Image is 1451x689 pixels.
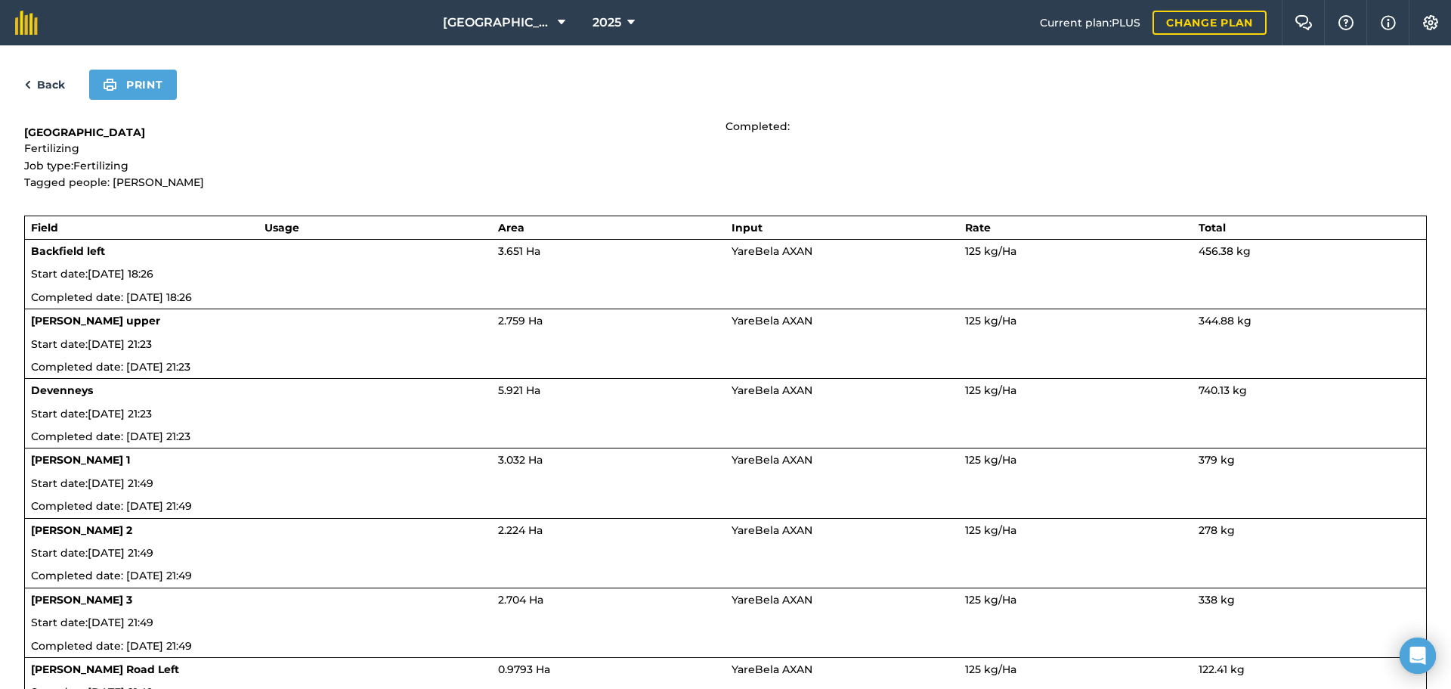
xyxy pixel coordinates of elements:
[725,216,959,239] th: Input
[443,14,552,32] span: [GEOGRAPHIC_DATA]
[492,448,725,472] td: 3.032 Ha
[25,564,1427,588] td: Completed date: [DATE] 21:49
[725,448,959,472] td: YareBela AXAN
[1193,379,1426,402] td: 740.13 kg
[959,379,1193,402] td: 125 kg / Ha
[959,239,1193,262] td: 125 kg / Ha
[15,11,38,35] img: fieldmargin Logo
[725,239,959,262] td: YareBela AXAN
[25,355,1427,379] td: Completed date: [DATE] 21:23
[1193,309,1426,333] td: 344.88 kg
[25,262,1427,285] td: Start date: [DATE] 18:26
[25,286,1427,309] td: Completed date: [DATE] 18:26
[31,244,105,258] strong: Backfield left
[1193,657,1426,681] td: 122.41 kg
[959,518,1193,542] td: 125 kg / Ha
[1337,15,1355,30] img: A question mark icon
[492,216,725,239] th: Area
[1193,448,1426,472] td: 379 kg
[25,333,1427,355] td: Start date: [DATE] 21:23
[24,174,725,191] p: Tagged people: [PERSON_NAME]
[1040,14,1140,31] span: Current plan : PLUS
[25,635,1427,658] td: Completed date: [DATE] 21:49
[25,216,258,239] th: Field
[25,542,1427,564] td: Start date: [DATE] 21:49
[258,216,492,239] th: Usage
[1152,11,1267,35] a: Change plan
[492,657,725,681] td: 0.9793 Ha
[24,125,725,140] h1: [GEOGRAPHIC_DATA]
[31,453,130,467] strong: [PERSON_NAME] 1
[1193,588,1426,611] td: 338 kg
[492,309,725,333] td: 2.759 Ha
[31,314,160,327] strong: [PERSON_NAME] upper
[725,379,959,402] td: YareBela AXAN
[24,76,31,94] img: svg+xml;base64,PHN2ZyB4bWxucz0iaHR0cDovL3d3dy53My5vcmcvMjAwMC9zdmciIHdpZHRoPSI5IiBoZWlnaHQ9IjI0Ii...
[959,448,1193,472] td: 125 kg / Ha
[725,309,959,333] td: YareBela AXAN
[725,588,959,611] td: YareBela AXAN
[1400,638,1436,674] div: Open Intercom Messenger
[1193,216,1426,239] th: Total
[103,76,117,94] img: svg+xml;base64,PHN2ZyB4bWxucz0iaHR0cDovL3d3dy53My5vcmcvMjAwMC9zdmciIHdpZHRoPSIxOSIgaGVpZ2h0PSIyNC...
[31,663,179,676] strong: [PERSON_NAME] Road Left
[31,523,132,537] strong: [PERSON_NAME] 2
[492,239,725,262] td: 3.651 Ha
[959,657,1193,681] td: 125 kg / Ha
[25,472,1427,495] td: Start date: [DATE] 21:49
[24,157,725,174] p: Job type: Fertilizing
[592,14,621,32] span: 2025
[959,216,1193,239] th: Rate
[492,588,725,611] td: 2.704 Ha
[725,518,959,542] td: YareBela AXAN
[492,379,725,402] td: 5.921 Ha
[1295,15,1313,30] img: Two speech bubbles overlapping with the left bubble in the forefront
[25,611,1427,634] td: Start date: [DATE] 21:49
[24,140,725,157] p: Fertilizing
[1193,518,1426,542] td: 278 kg
[1422,15,1440,30] img: A cog icon
[1381,14,1396,32] img: svg+xml;base64,PHN2ZyB4bWxucz0iaHR0cDovL3d3dy53My5vcmcvMjAwMC9zdmciIHdpZHRoPSIxNyIgaGVpZ2h0PSIxNy...
[959,309,1193,333] td: 125 kg / Ha
[959,588,1193,611] td: 125 kg / Ha
[25,425,1427,448] td: Completed date: [DATE] 21:23
[25,402,1427,425] td: Start date: [DATE] 21:23
[31,383,93,397] strong: Devenneys
[31,593,132,607] strong: [PERSON_NAME] 3
[1193,239,1426,262] td: 456.38 kg
[725,657,959,681] td: YareBela AXAN
[89,70,177,100] button: Print
[25,495,1427,518] td: Completed date: [DATE] 21:49
[725,118,1427,135] p: Completed:
[24,76,65,94] a: Back
[492,518,725,542] td: 2.224 Ha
